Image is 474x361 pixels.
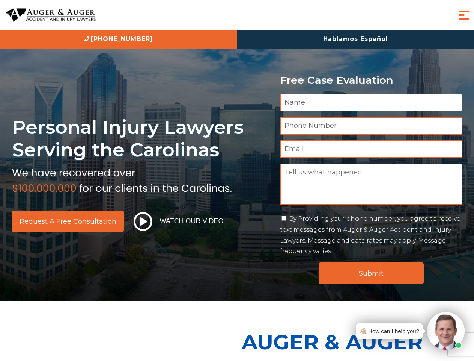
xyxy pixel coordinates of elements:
[12,116,271,161] h1: Personal Injury Lawyers Serving the Carolinas
[280,94,462,111] input: Name
[280,215,460,255] label: By Providing your phone number, you agree to receive text messages from Auger & Auger Accident an...
[12,165,232,194] img: sub text
[242,323,470,361] p: Auger & Auger
[280,140,462,158] input: Email
[280,74,462,86] p: Free Case Evaluation
[12,211,124,232] a: Request a Free Consultation
[319,262,424,284] input: Submit
[20,218,116,225] span: Request a Free Consultation
[456,8,471,23] button: Menu
[6,8,96,22] img: Auger & Auger Accident and Injury Lawyers Logo
[131,212,226,231] button: Watch Our Video
[280,117,462,135] input: Phone Number
[360,326,419,336] div: 👋🏼 How can I help you?
[427,312,465,350] img: Intaker widget Avatar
